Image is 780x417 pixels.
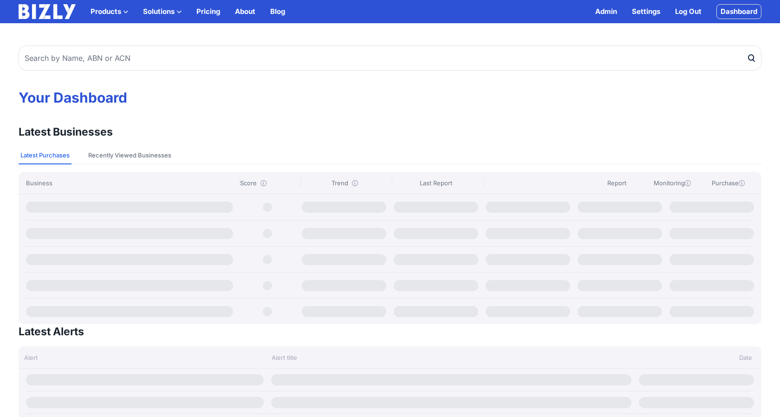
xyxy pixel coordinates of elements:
div: Report [591,178,643,188]
a: Settings [632,6,660,17]
nav: Tabs [19,147,761,164]
a: About [235,6,255,17]
h3: Latest Businesses [19,124,113,139]
button: Recently Viewed Businesses [86,147,173,164]
h3: Latest Alerts [19,324,84,339]
a: Log Out [675,6,702,17]
a: Dashboard [716,4,761,19]
button: Latest Purchases [19,147,71,164]
div: Alert title [266,353,637,362]
div: Date [637,353,761,362]
div: Purchase [702,178,754,188]
button: Products [91,6,128,17]
div: Business [26,178,236,188]
div: Last Report [392,178,480,188]
button: Solutions [143,6,182,17]
div: Score [240,178,297,188]
a: Pricing [196,6,220,17]
input: Search by Name, ABN or ACN [19,46,761,71]
a: Admin [595,6,617,17]
a: Blog [270,6,285,17]
div: Alert [19,353,266,362]
div: Monitoring [646,178,698,188]
h1: Your Dashboard [19,89,761,106]
div: Trend [300,178,388,188]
